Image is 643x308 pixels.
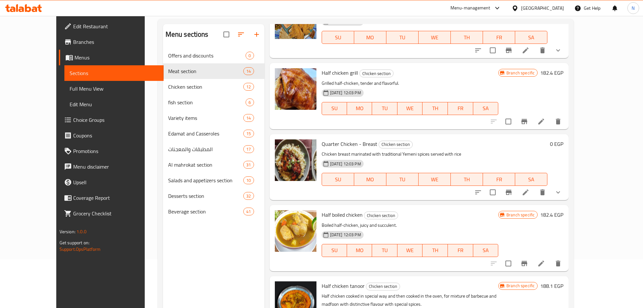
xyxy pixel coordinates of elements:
span: WE [400,104,420,113]
span: TH [453,175,480,184]
button: Branch-specific-item [501,43,516,58]
button: FR [448,102,473,115]
span: 10 [244,177,253,184]
span: FR [486,33,513,42]
button: delete [550,256,566,271]
span: SU [325,33,352,42]
button: Add section [249,27,264,42]
button: FR [483,173,515,186]
span: SU [325,246,344,255]
button: sort-choices [470,185,486,200]
span: 41 [244,209,253,215]
span: Branches [73,38,158,46]
button: WE [419,173,451,186]
a: Edit menu item [537,260,545,267]
div: Edamat and Casseroles15 [163,126,264,141]
span: SA [476,246,496,255]
span: 1.0.0 [76,227,87,236]
h6: 0 EGP [550,139,563,148]
a: Edit menu item [537,118,545,125]
button: TH [422,102,448,115]
span: [DATE] 12:03 PM [328,232,364,238]
img: Half chicken grill [275,68,316,110]
span: MO [350,104,370,113]
button: show more [550,185,566,200]
span: fish section [168,98,246,106]
span: Chicken section [366,283,400,290]
span: Beverage section [168,208,244,215]
span: Choice Groups [73,116,158,124]
span: Chicken section [360,70,393,77]
span: Select to update [486,186,500,199]
a: Edit Menu [64,96,164,112]
span: Get support on: [60,238,89,247]
span: Branch specific [504,70,537,76]
span: Coverage Report [73,194,158,202]
span: TH [425,104,445,113]
span: Promotions [73,147,158,155]
div: fish section6 [163,95,264,110]
div: Chicken section [364,212,398,219]
span: TU [375,104,395,113]
div: items [243,176,254,184]
span: [DATE] 12:03 PM [328,90,364,96]
span: Chicken section [379,141,412,148]
a: Promotions [59,143,164,159]
button: SA [473,244,499,257]
div: items [243,83,254,91]
span: WE [421,175,448,184]
span: TU [389,33,416,42]
span: Quarter Chicken - Breast [322,139,377,149]
span: Sections [70,69,158,77]
a: Upsell [59,174,164,190]
span: SA [476,104,496,113]
button: TH [451,31,483,44]
button: Branch-specific-item [516,114,532,129]
div: Chicken section [359,70,394,77]
nav: Menu sections [163,45,264,222]
div: Desserts section32 [163,188,264,204]
a: Menu disclaimer [59,159,164,174]
button: MO [347,244,372,257]
span: N [632,5,635,12]
span: Edamat and Casseroles [168,130,244,137]
span: Edit Restaurant [73,22,158,30]
button: show more [550,43,566,58]
button: TU [372,102,397,115]
button: delete [535,43,550,58]
span: [DATE] 12:03 PM [328,161,364,167]
button: WE [397,244,423,257]
span: FR [450,246,471,255]
button: delete [535,185,550,200]
img: Half boiled chicken [275,210,316,252]
span: Grocery Checklist [73,210,158,217]
span: 17 [244,146,253,152]
div: Offers and discounts0 [163,48,264,63]
a: Coupons [59,128,164,143]
span: Version: [60,227,75,236]
button: TU [372,244,397,257]
button: WE [419,31,451,44]
span: Half chicken grill [322,68,358,78]
button: FR [448,244,473,257]
span: Variety items [168,114,244,122]
span: 14 [244,68,253,74]
div: items [246,98,254,106]
span: Select to update [486,44,500,57]
button: TU [386,173,419,186]
span: Desserts section [168,192,244,200]
span: Meat section [168,67,244,75]
button: TH [422,244,448,257]
div: Salads and appetizers section10 [163,173,264,188]
span: Select to update [502,115,515,128]
div: Chicken section [379,141,413,148]
div: [GEOGRAPHIC_DATA] [521,5,564,12]
button: SU [322,102,347,115]
span: 0 [246,53,253,59]
span: Select to update [502,257,515,270]
a: Grocery Checklist [59,206,164,221]
h6: 188.1 EGP [540,281,563,290]
span: 31 [244,162,253,168]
